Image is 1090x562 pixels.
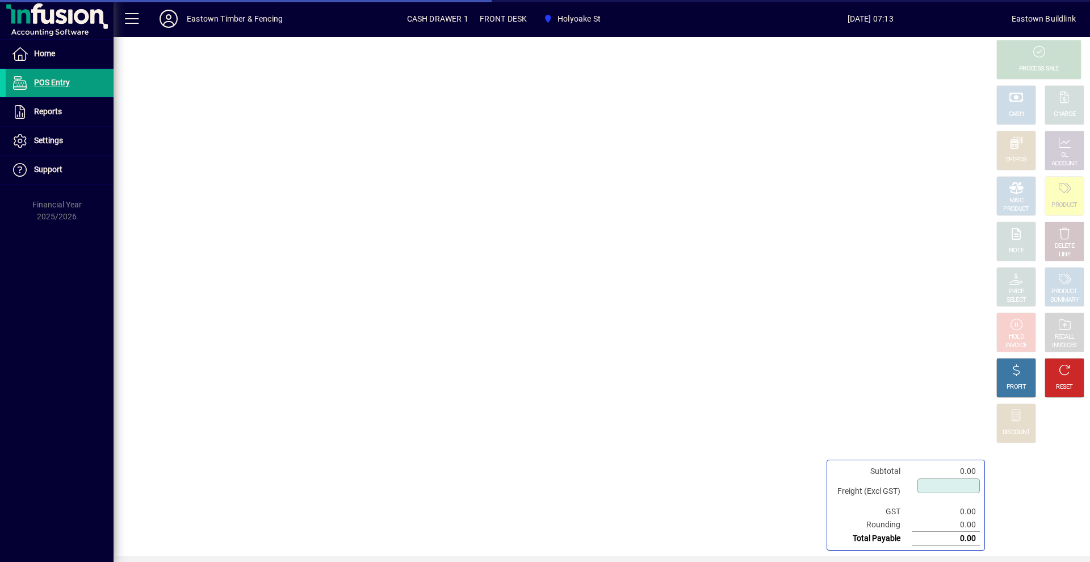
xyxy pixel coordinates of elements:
[557,10,601,28] span: Holyoake St
[6,127,114,155] a: Settings
[912,532,980,546] td: 0.00
[1005,342,1026,350] div: INVOICE
[832,465,912,478] td: Subtotal
[1009,288,1024,296] div: PRICE
[1061,151,1068,160] div: GL
[34,165,62,174] span: Support
[34,136,63,145] span: Settings
[6,156,114,184] a: Support
[1056,383,1073,392] div: RESET
[1009,333,1024,342] div: HOLD
[1050,296,1079,305] div: SUMMARY
[480,10,527,28] span: FRONT DESK
[1055,242,1074,251] div: DELETE
[187,10,283,28] div: Eastown Timber & Fencing
[1003,428,1030,437] div: DISCOUNT
[1051,160,1078,168] div: ACCOUNT
[729,10,1012,28] span: [DATE] 07:13
[1051,288,1077,296] div: PRODUCT
[832,505,912,518] td: GST
[34,107,62,116] span: Reports
[1019,65,1059,73] div: PROCESS SALE
[912,518,980,532] td: 0.00
[1009,197,1023,205] div: MISC
[1052,342,1076,350] div: INVOICES
[407,10,468,28] span: CASH DRAWER 1
[832,532,912,546] td: Total Payable
[1055,333,1075,342] div: RECALL
[150,9,187,29] button: Profile
[1009,247,1024,255] div: NOTE
[6,40,114,68] a: Home
[1003,205,1029,214] div: PRODUCT
[912,505,980,518] td: 0.00
[1059,251,1070,259] div: LINE
[1051,201,1077,210] div: PRODUCT
[1054,110,1076,119] div: CHARGE
[539,9,605,29] span: Holyoake St
[832,478,912,505] td: Freight (Excl GST)
[6,98,114,126] a: Reports
[34,78,70,87] span: POS Entry
[1006,156,1027,164] div: EFTPOS
[1007,296,1026,305] div: SELECT
[34,49,55,58] span: Home
[832,518,912,532] td: Rounding
[1009,110,1024,119] div: CASH
[1007,383,1026,392] div: PROFIT
[1012,10,1076,28] div: Eastown Buildlink
[912,465,980,478] td: 0.00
